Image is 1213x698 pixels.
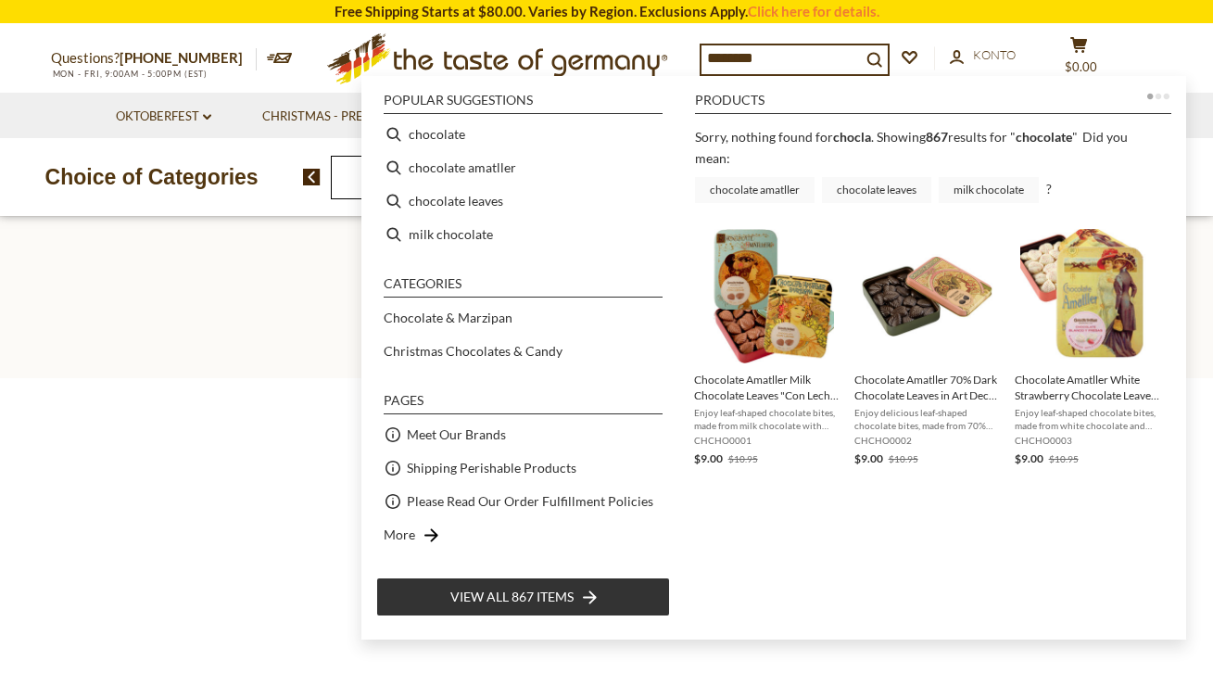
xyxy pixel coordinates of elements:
[728,453,758,464] span: $10.95
[1015,434,1160,447] span: CHCHO0003
[854,406,1000,432] span: Enjoy delicious leaf-shaped chocolate bites, made from 70% cocoa chocolate. Made using traditiona...
[854,229,1000,468] a: Chocolate Amatller 70% Dark Chocolate Leaves in Art Deco Gift Tin, 2.1 ozEnjoy delicious leaf-sha...
[376,577,670,616] li: View all 867 items
[384,340,562,362] a: Christmas Chocolates & Candy
[1052,36,1107,82] button: $0.00
[384,94,663,114] li: Popular suggestions
[926,129,948,145] b: 867
[950,45,1016,66] a: Konto
[695,129,1128,197] div: Did you mean: ?
[694,451,723,465] span: $9.00
[1016,129,1072,145] a: chocolate
[854,451,883,465] span: $9.00
[687,222,847,476] li: Chocolate Amatller Milk Chocolate Leaves "Con Leche" in Art Deco Gift Tin, 2.1 oz
[51,69,208,79] span: MON - FRI, 9:00AM - 5:00PM (EST)
[376,418,670,451] li: Meet Our Brands
[407,457,576,478] a: Shipping Perishable Products
[694,229,840,468] a: Chocolate Amatller Milk Chocolate Leaves "Con Leche" in Art Deco Gift Tin, 2.1 ozEnjoy leaf-shape...
[376,301,670,335] li: Chocolate & Marzipan
[877,129,1078,145] span: Showing results for " "
[1015,372,1160,403] span: Chocolate Amatller White Strawberry Chocolate Leaves in Art Deco Gift TIn, 2.1 oz
[384,307,512,328] a: Chocolate & Marzipan
[376,151,670,184] li: chocolate amatller
[384,277,663,298] li: Categories
[695,177,815,203] a: chocolate amatller
[1065,59,1097,74] span: $0.00
[854,434,1000,447] span: CHCHO0002
[376,518,670,552] li: More
[889,453,918,464] span: $10.95
[376,184,670,218] li: chocolate leaves
[376,485,670,518] li: Please Read Our Order Fulfillment Policies
[1049,453,1079,464] span: $10.95
[303,169,321,185] img: previous arrow
[1015,451,1043,465] span: $9.00
[407,490,653,512] a: Please Read Our Order Fulfillment Policies
[262,107,421,127] a: Christmas - PRE-ORDER
[376,451,670,485] li: Shipping Perishable Products
[1007,222,1168,476] li: Chocolate Amatller White Strawberry Chocolate Leaves in Art Deco Gift TIn, 2.1 oz
[833,129,871,145] b: chocla
[695,94,1171,114] li: Products
[116,107,211,127] a: Oktoberfest
[694,434,840,447] span: CHCHO0001
[939,177,1039,203] a: milk chocolate
[1015,229,1160,468] a: Chocolate Amatller White Strawberry Chocolate Leaves in Art Deco Gift TIn, 2.1 ozEnjoy leaf-shape...
[854,372,1000,403] span: Chocolate Amatller 70% Dark Chocolate Leaves in Art Deco Gift Tin, 2.1 oz
[407,424,506,445] a: Meet Our Brands
[450,587,574,607] span: View all 867 items
[1015,406,1160,432] span: Enjoy leaf-shaped chocolate bites, made from white chocolate and strawberry inclusions. A delight...
[694,406,840,432] span: Enjoy leaf-shaped chocolate bites, made from milk chocolate with caramel cream (con leche). A del...
[376,118,670,151] li: chocolate
[695,129,874,145] span: Sorry, nothing found for .
[376,218,670,251] li: milk chocolate
[57,299,1156,341] h1: Search results
[120,49,243,66] a: [PHONE_NUMBER]
[973,47,1016,62] span: Konto
[748,3,879,19] a: Click here for details.
[384,394,663,414] li: Pages
[51,46,257,70] p: Questions?
[694,372,840,403] span: Chocolate Amatller Milk Chocolate Leaves "Con Leche" in Art Deco Gift Tin, 2.1 oz
[822,177,931,203] a: chocolate leaves
[847,222,1007,476] li: Chocolate Amatller 70% Dark Chocolate Leaves in Art Deco Gift Tin, 2.1 oz
[361,76,1186,640] div: Instant Search Results
[376,335,670,368] li: Christmas Chocolates & Candy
